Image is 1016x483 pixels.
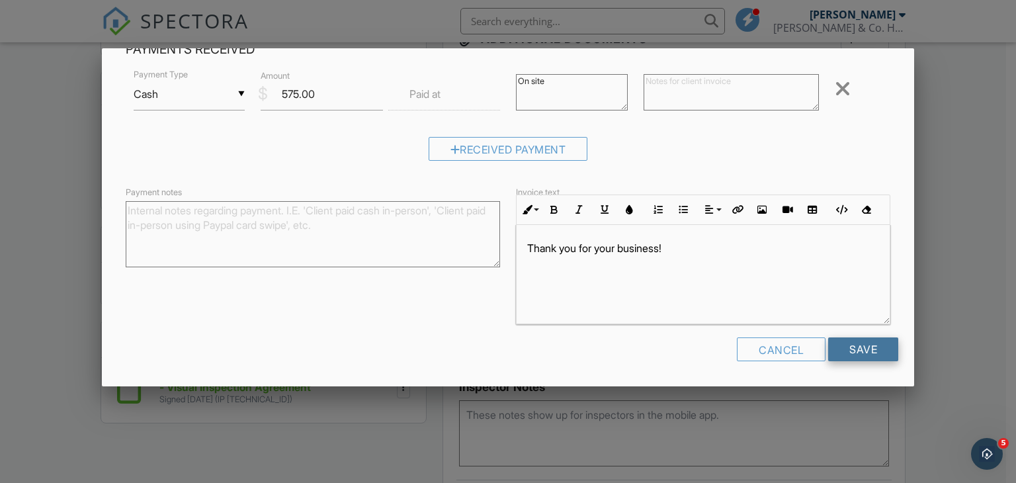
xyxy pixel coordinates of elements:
p: Thank you for your business! [527,241,879,255]
button: Code View [828,197,853,222]
button: Clear Formatting [853,197,878,222]
button: Inline Style [517,197,542,222]
div: Cancel [737,337,825,361]
h4: Payments Received [126,41,891,58]
button: Ordered List [646,197,671,222]
button: Italic (Ctrl+I) [567,197,592,222]
a: Received Payment [429,146,588,159]
label: Paid at [409,87,441,101]
label: Amount [261,69,290,81]
label: Payment Type [134,69,188,81]
div: Received Payment [429,137,588,161]
button: Bold (Ctrl+B) [542,197,567,222]
button: Underline (Ctrl+U) [592,197,617,222]
iframe: Intercom live chat [971,438,1003,470]
button: Insert Link (Ctrl+K) [724,197,749,222]
button: Align [699,197,724,222]
span: 5 [998,438,1009,449]
label: Payment notes [126,186,182,198]
input: Save [828,337,898,361]
button: Insert Table [800,197,825,222]
button: Colors [617,197,642,222]
button: Insert Video [775,197,800,222]
button: Unordered List [671,197,696,222]
label: Invoice text [516,186,560,198]
button: Insert Image (Ctrl+P) [749,197,775,222]
div: $ [258,83,268,105]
